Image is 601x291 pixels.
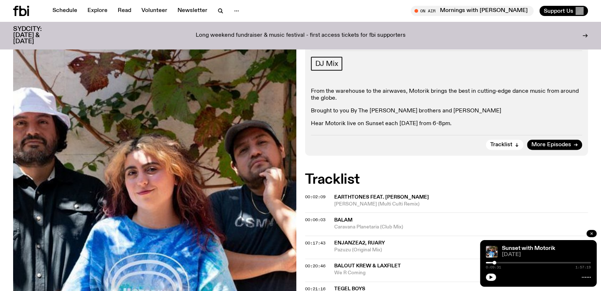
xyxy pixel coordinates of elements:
[305,195,325,199] button: 00:02:09
[311,57,343,71] a: DJ Mix
[305,218,325,222] button: 00:06:03
[173,6,212,16] a: Newsletter
[502,246,555,251] a: Sunset with Motorik
[334,195,429,200] span: Earthtones feat. [PERSON_NAME]
[305,241,325,245] button: 00:17:43
[113,6,136,16] a: Read
[334,218,352,223] span: Balam
[334,201,588,208] span: [PERSON_NAME] (Multi Culti Remix)
[305,173,588,186] h2: Tracklist
[411,6,534,16] button: On AirMornings with [PERSON_NAME]
[334,247,588,254] span: Pazuzu (Original Mix)
[334,263,401,268] span: Balout Krew & Laxfilet
[137,6,172,16] a: Volunteer
[305,240,325,246] span: 00:17:43
[305,263,325,269] span: 00:20:46
[334,240,385,246] span: Enjanzea2, Ruary
[196,32,406,39] p: Long weekend fundraiser & music festival - first access tickets for fbi supporters
[486,266,501,269] span: 0:09:31
[539,6,588,16] button: Support Us
[305,287,325,291] button: 00:21:16
[13,26,60,45] h3: SYDCITY: [DATE] & [DATE]
[83,6,112,16] a: Explore
[315,60,338,68] span: DJ Mix
[486,140,523,150] button: Tracklist
[334,270,588,276] span: We R Coming
[334,224,588,231] span: Caravana Planetaria (Club Mix)
[305,264,325,268] button: 00:20:46
[490,142,512,148] span: Tracklist
[311,120,582,127] p: Hear Motorik live on Sunset each [DATE] from 6-8pm.
[305,194,325,200] span: 00:02:09
[502,252,591,258] span: [DATE]
[311,88,582,102] p: From the warehouse to the airwaves, Motorik brings the best in cutting-edge dance music from arou...
[544,8,573,14] span: Support Us
[531,142,571,148] span: More Episodes
[48,6,82,16] a: Schedule
[486,246,497,258] img: Andrew, Reenie, and Pat stand in a row, smiling at the camera, in dappled light with a vine leafe...
[575,266,591,269] span: 1:57:19
[305,217,325,223] span: 00:06:03
[527,140,582,150] a: More Episodes
[311,108,582,115] p: Brought to you By The [PERSON_NAME] brothers and [PERSON_NAME]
